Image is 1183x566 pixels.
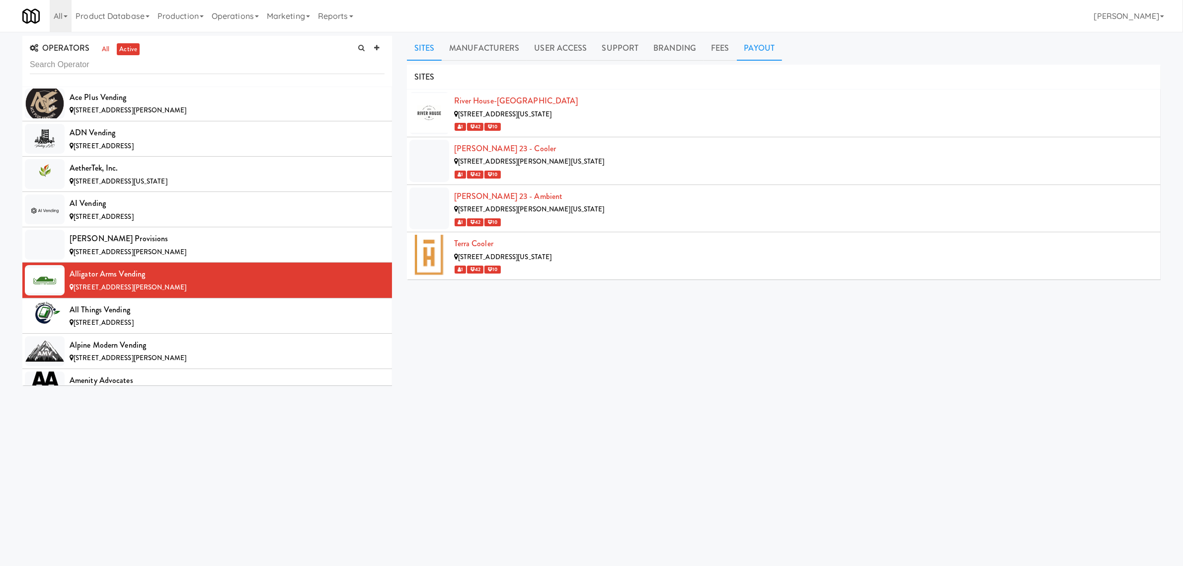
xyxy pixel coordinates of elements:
span: [STREET_ADDRESS][US_STATE] [458,109,552,119]
span: [STREET_ADDRESS][PERSON_NAME][US_STATE] [458,157,605,166]
li: Alpine Modern Vending[STREET_ADDRESS][PERSON_NAME] [22,334,392,369]
span: 42 [467,266,483,274]
span: 10 [484,266,500,274]
li: AI Vending[STREET_ADDRESS] [22,192,392,227]
div: Ace Plus Vending [70,90,385,105]
span: 42 [467,218,483,226]
a: Sites [407,36,442,61]
span: 1 [455,218,466,226]
a: Fees [704,36,736,61]
div: All Things Vending [70,302,385,317]
div: Alligator Arms Vending [70,267,385,282]
span: 10 [484,171,500,179]
span: [STREET_ADDRESS][PERSON_NAME] [74,353,186,363]
span: [STREET_ADDRESS] [74,212,134,221]
span: 42 [467,171,483,179]
span: 42 [467,123,483,131]
span: OPERATORS [30,42,89,54]
li: All Things Vending[STREET_ADDRESS] [22,298,392,334]
span: 1 [455,171,466,179]
a: Payout [737,36,783,61]
span: [STREET_ADDRESS][US_STATE] [74,177,167,186]
a: [PERSON_NAME] 23 - Cooler [454,143,556,154]
a: Branding [646,36,704,61]
span: [STREET_ADDRESS][PERSON_NAME] [74,247,186,257]
a: Terra Cooler [454,238,493,249]
a: River House-[GEOGRAPHIC_DATA] [454,95,578,106]
li: ADN Vending[STREET_ADDRESS] [22,121,392,157]
span: [STREET_ADDRESS][PERSON_NAME] [74,105,186,115]
span: 10 [484,218,500,226]
a: active [117,43,140,56]
li: Ace Plus Vending[STREET_ADDRESS][PERSON_NAME] [22,86,392,121]
img: Micromart [22,7,40,25]
li: [PERSON_NAME] Provisions[STREET_ADDRESS][PERSON_NAME] [22,227,392,263]
a: [PERSON_NAME] 23 - Ambient [454,190,563,202]
a: Manufacturers [442,36,527,61]
a: all [99,43,112,56]
span: [STREET_ADDRESS] [74,318,134,327]
div: Alpine Modern Vending [70,338,385,353]
div: AetherTek, Inc. [70,161,385,176]
div: AI Vending [70,196,385,211]
li: AetherTek, Inc.[STREET_ADDRESS][US_STATE] [22,157,392,192]
div: Amenity Advocates [70,373,385,388]
li: Alligator Arms Vending[STREET_ADDRESS][PERSON_NAME] [22,263,392,298]
span: [STREET_ADDRESS][PERSON_NAME] [74,283,186,292]
span: 10 [484,123,500,131]
a: User Access [527,36,594,61]
li: Amenity Advocates[STREET_ADDRESS] [22,369,392,404]
span: SITES [414,71,435,83]
span: [STREET_ADDRESS][PERSON_NAME][US_STATE] [458,204,605,214]
span: [STREET_ADDRESS][US_STATE] [458,252,552,262]
span: 1 [455,266,466,274]
span: 1 [455,123,466,131]
div: ADN Vending [70,125,385,140]
a: Support [595,36,646,61]
div: [PERSON_NAME] Provisions [70,231,385,246]
input: Search Operator [30,56,385,74]
span: [STREET_ADDRESS] [74,141,134,151]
